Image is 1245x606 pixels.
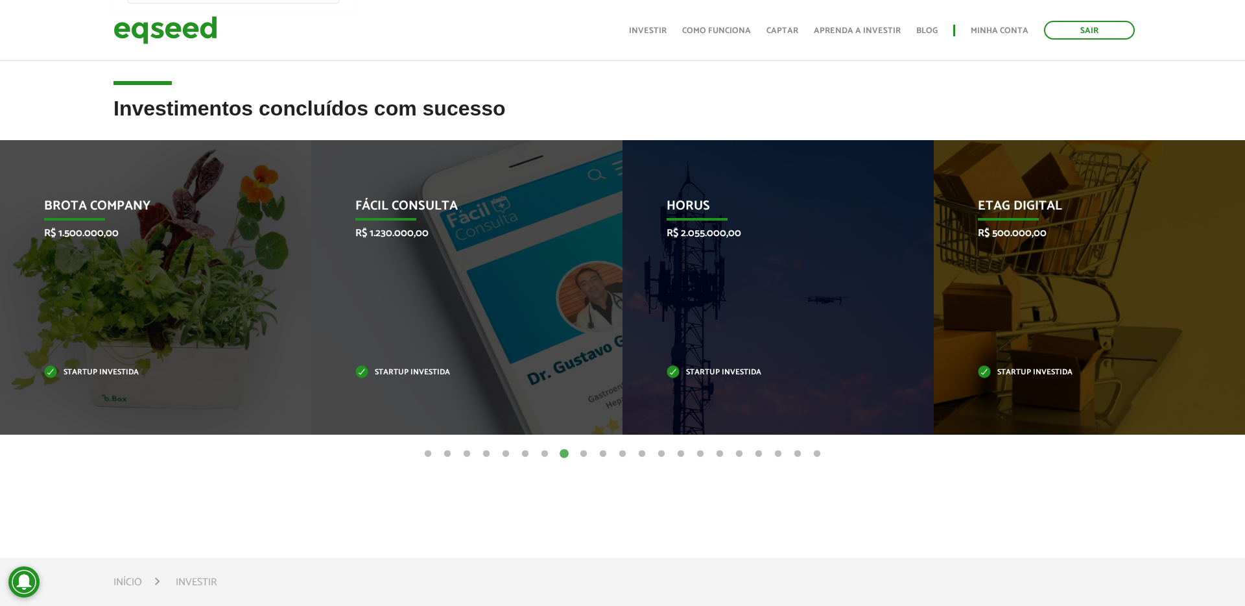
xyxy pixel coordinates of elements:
button: 15 of 21 [694,448,707,461]
a: Captar [766,27,798,35]
button: 11 of 21 [616,448,629,461]
button: 10 of 21 [597,448,610,461]
button: 18 of 21 [752,448,765,461]
a: Minha conta [971,27,1028,35]
p: Startup investida [355,369,560,376]
p: R$ 1.500.000,00 [44,227,248,239]
p: R$ 2.055.000,00 [667,227,871,239]
button: 20 of 21 [791,448,804,461]
p: Etag Digital [978,199,1182,221]
button: 8 of 21 [558,448,571,461]
button: 19 of 21 [772,448,785,461]
p: HORUS [667,199,871,221]
p: Startup investida [667,369,871,376]
img: EqSeed [113,13,217,47]
a: Como funciona [682,27,751,35]
button: 14 of 21 [674,448,687,461]
p: R$ 500.000,00 [978,227,1182,239]
button: 12 of 21 [635,448,648,461]
a: Aprenda a investir [814,27,901,35]
a: Investir [629,27,667,35]
button: 9 of 21 [577,448,590,461]
button: 16 of 21 [713,448,726,461]
button: 2 of 21 [441,448,454,461]
li: Investir [176,574,217,591]
button: 7 of 21 [538,448,551,461]
button: 21 of 21 [811,448,824,461]
button: 6 of 21 [519,448,532,461]
p: Fácil Consulta [355,199,560,221]
button: 13 of 21 [655,448,668,461]
h2: Investimentos concluídos com sucesso [113,97,1132,139]
button: 17 of 21 [733,448,746,461]
button: 3 of 21 [460,448,473,461]
button: 5 of 21 [499,448,512,461]
button: 1 of 21 [421,448,434,461]
p: Startup investida [978,369,1182,376]
p: Brota Company [44,199,248,221]
a: Blog [916,27,938,35]
button: 4 of 21 [480,448,493,461]
p: R$ 1.230.000,00 [355,227,560,239]
p: Startup investida [44,369,248,376]
a: Início [113,577,142,588]
a: Sair [1044,21,1135,40]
